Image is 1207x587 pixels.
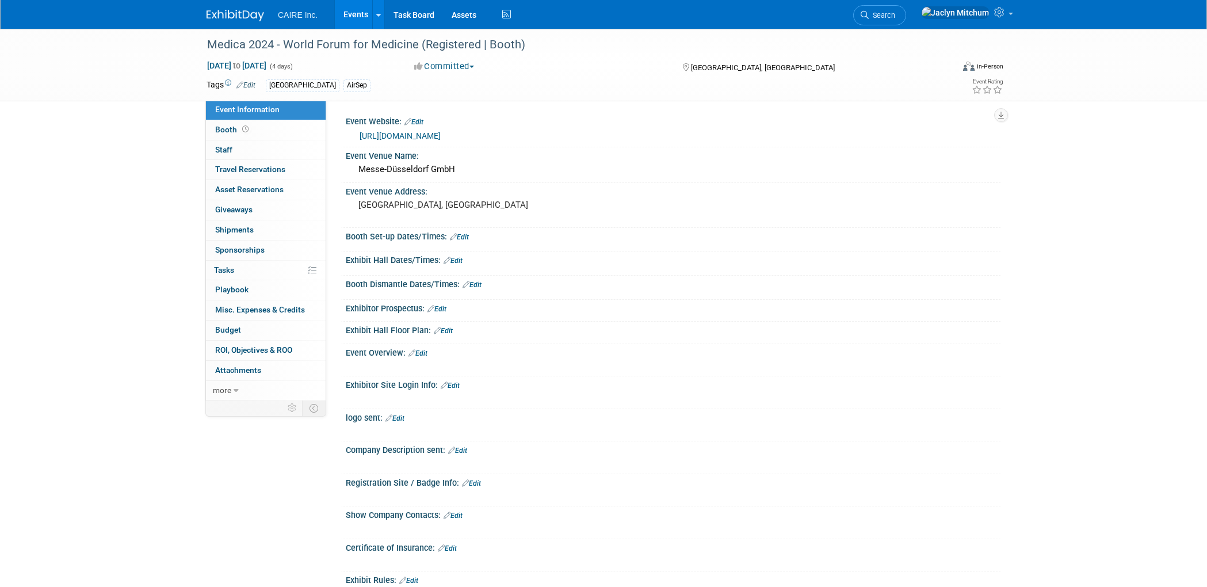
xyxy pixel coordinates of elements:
span: Sponsorships [215,245,265,254]
a: Edit [236,81,255,89]
a: [URL][DOMAIN_NAME] [360,131,441,140]
span: [GEOGRAPHIC_DATA], [GEOGRAPHIC_DATA] [691,63,835,72]
a: Travel Reservations [206,160,326,180]
div: Booth Set-up Dates/Times: [346,228,1000,243]
a: Edit [441,382,460,390]
img: Format-Inperson.png [963,62,975,71]
a: Booth [206,120,326,140]
a: Edit [444,257,463,265]
span: Attachments [215,365,261,375]
td: Tags [207,79,255,92]
span: CAIRE Inc. [278,10,318,20]
span: Booth not reserved yet [240,125,251,134]
a: Asset Reservations [206,180,326,200]
td: Personalize Event Tab Strip [282,401,303,416]
a: Edit [434,327,453,335]
span: Budget [215,325,241,334]
span: Booth [215,125,251,134]
a: Staff [206,140,326,160]
a: more [206,381,326,401]
span: (4 days) [269,63,293,70]
div: Event Venue Address: [346,183,1000,197]
a: Edit [427,305,446,313]
div: Registration Site / Badge Info: [346,474,1000,489]
div: Booth Dismantle Dates/Times: [346,276,1000,291]
div: Event Overview: [346,344,1000,359]
span: Search [869,11,895,20]
a: Edit [408,349,427,357]
td: Toggle Event Tabs [303,401,326,416]
a: ROI, Objectives & ROO [206,341,326,360]
a: Misc. Expenses & Credits [206,300,326,320]
a: Giveaways [206,200,326,220]
span: Shipments [215,225,254,234]
a: Edit [448,447,467,455]
div: In-Person [976,62,1003,71]
a: Edit [444,512,463,520]
span: Asset Reservations [215,185,284,194]
span: Giveaways [215,205,253,214]
a: Edit [399,577,418,585]
div: [GEOGRAPHIC_DATA] [266,79,339,92]
div: Event Website: [346,113,1000,128]
a: Search [853,5,906,25]
span: Playbook [215,285,249,294]
span: ROI, Objectives & ROO [215,345,292,355]
span: [DATE] [DATE] [207,60,267,71]
a: Budget [206,321,326,340]
a: Shipments [206,220,326,240]
a: Attachments [206,361,326,380]
a: Edit [385,414,404,422]
div: AirSep [343,79,370,92]
a: Event Information [206,100,326,120]
pre: [GEOGRAPHIC_DATA], [GEOGRAPHIC_DATA] [358,200,606,210]
button: Committed [410,60,479,73]
a: Playbook [206,280,326,300]
div: Event Venue Name: [346,147,1000,162]
a: Edit [463,281,482,289]
span: to [231,61,242,70]
span: Tasks [214,265,234,275]
span: Staff [215,145,232,154]
div: Exhibitor Prospectus: [346,300,1000,315]
a: Edit [404,118,423,126]
a: Sponsorships [206,241,326,260]
div: Messe-Düsseldorf GmbH [354,161,992,178]
a: Edit [450,233,469,241]
img: Jaclyn Mitchum [921,6,990,19]
div: Certificate of Insurance: [346,539,1000,554]
div: Event Rating [972,79,1003,85]
div: Exhibit Hall Dates/Times: [346,251,1000,266]
a: Edit [438,544,457,552]
img: ExhibitDay [207,10,264,21]
div: Medica 2024 - World Forum for Medicine (Registered | Booth) [203,35,935,55]
div: Show Company Contacts: [346,506,1000,521]
span: Travel Reservations [215,165,285,174]
span: more [213,386,231,395]
a: Tasks [206,261,326,280]
div: Company Description sent: [346,441,1000,456]
div: Exhibitor Site Login Info: [346,376,1000,391]
span: Misc. Expenses & Credits [215,305,305,314]
div: Exhibit Hall Floor Plan: [346,322,1000,337]
a: Edit [462,479,481,487]
div: Event Format [885,60,1003,77]
div: Exhibit Rules: [346,571,1000,586]
span: Event Information [215,105,280,114]
div: logo sent: [346,409,1000,424]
